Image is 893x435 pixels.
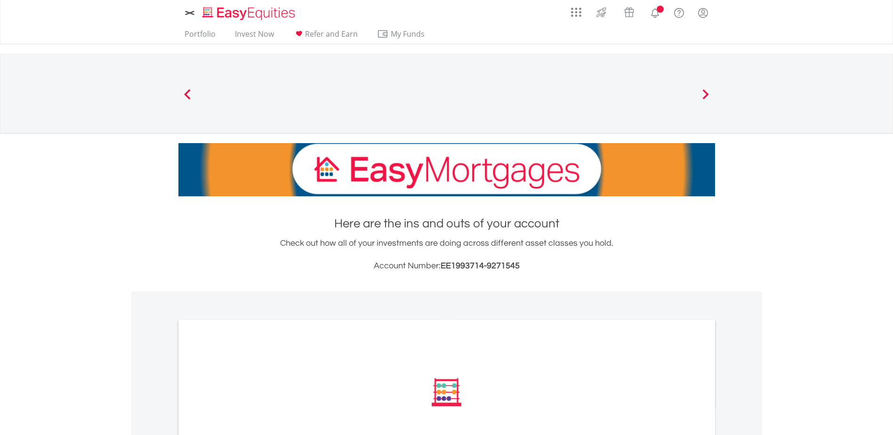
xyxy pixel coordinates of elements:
img: vouchers-v2.svg [621,5,637,20]
img: EasyEquities_Logo.png [201,6,299,21]
span: Refer and Earn [305,29,358,39]
a: Home page [199,2,299,21]
a: My Profile [691,2,715,23]
a: AppsGrid [565,2,587,17]
img: EasyMortage Promotion Banner [178,143,715,196]
img: thrive-v2.svg [594,5,609,20]
span: EE1993714-9271545 [441,261,520,270]
h1: Here are the ins and outs of your account [178,215,715,232]
a: Notifications [643,2,667,21]
a: Invest Now [231,29,278,44]
h3: Account Number: [178,259,715,273]
span: My Funds [377,28,439,40]
div: Check out how all of your investments are doing across different asset classes you hold. [178,237,715,273]
a: Vouchers [615,2,643,20]
a: Portfolio [181,29,219,44]
a: Refer and Earn [290,29,362,44]
img: grid-menu-icon.svg [571,7,581,17]
a: FAQ's and Support [667,2,691,21]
